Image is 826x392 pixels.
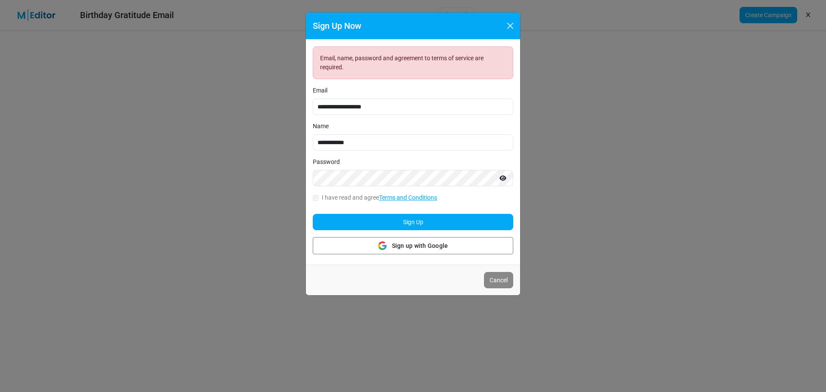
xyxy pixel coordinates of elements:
[379,194,437,201] a: Terms and Conditions
[322,193,437,202] label: I have read and agree
[392,241,448,250] span: Sign up with Google
[313,237,513,254] button: Sign up with Google
[313,19,361,32] h5: Sign Up Now
[484,272,513,288] button: Cancel
[313,86,327,95] label: Email
[504,19,517,32] button: Close
[313,157,340,167] label: Password
[313,122,329,131] label: Name
[313,46,513,79] div: Email, name, password and agreement to terms of service are required.
[313,214,513,230] button: Sign Up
